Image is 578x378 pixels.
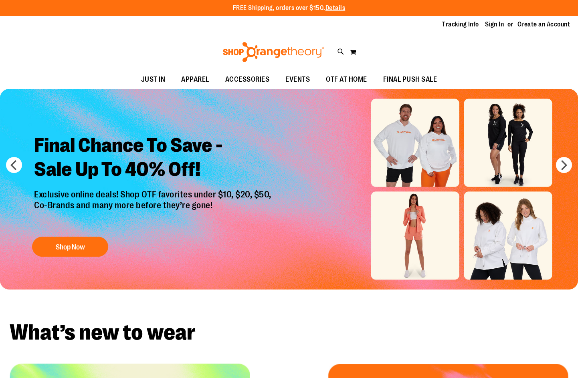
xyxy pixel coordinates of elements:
a: JUST IN [133,70,174,89]
a: OTF AT HOME [318,70,375,89]
button: next [556,157,572,173]
span: EVENTS [285,70,310,88]
span: APPAREL [181,70,209,88]
p: Exclusive online deals! Shop OTF favorites under $10, $20, $50, Co-Brands and many more before th... [28,189,279,229]
span: ACCESSORIES [225,70,270,88]
a: Details [325,4,346,12]
p: FREE Shipping, orders over $150. [233,4,346,13]
span: JUST IN [141,70,166,88]
button: Shop Now [32,237,108,257]
a: Create an Account [517,20,570,29]
a: Tracking Info [442,20,479,29]
button: prev [6,157,22,173]
a: Final Chance To Save -Sale Up To 40% Off! Exclusive online deals! Shop OTF favorites under $10, $... [28,127,279,261]
a: APPAREL [173,70,217,89]
span: FINAL PUSH SALE [383,70,437,88]
img: Shop Orangetheory [222,42,325,62]
a: ACCESSORIES [217,70,278,89]
a: FINAL PUSH SALE [375,70,445,89]
a: Sign In [485,20,504,29]
h2: What’s new to wear [10,322,568,344]
span: OTF AT HOME [326,70,367,88]
a: EVENTS [277,70,318,89]
h2: Final Chance To Save - Sale Up To 40% Off! [28,127,279,189]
